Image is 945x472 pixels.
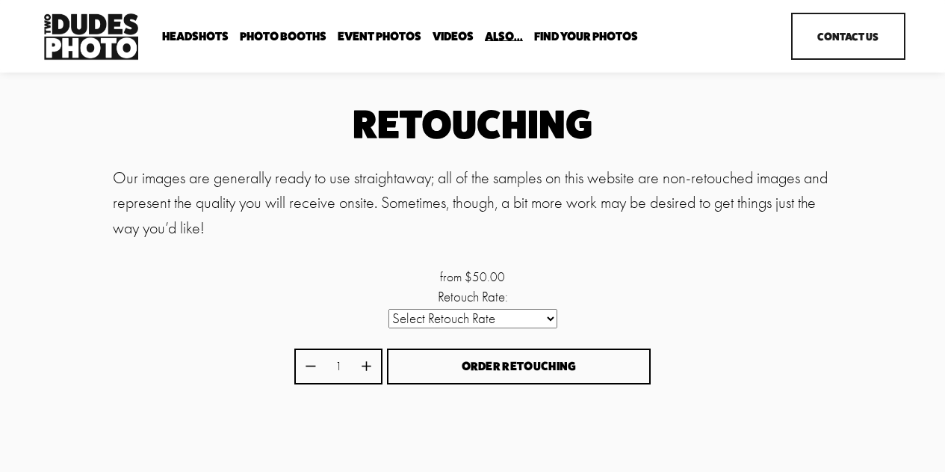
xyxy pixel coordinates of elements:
a: folder dropdown [534,29,638,43]
span: Photo Booths [240,31,326,43]
h1: Retouching [113,106,833,143]
span: Order Retouching [462,359,577,373]
a: folder dropdown [485,29,523,43]
button: Increase quantity by 1 [360,360,373,373]
p: Our images are generally ready to use straightaway; all of the samples on this website are non-re... [113,166,833,240]
span: Also... [485,31,523,43]
a: Contact Us [791,13,905,60]
select: Select Retouch Rate [388,309,557,328]
div: from $50.00 [294,267,650,286]
label: Retouch Rate: [294,286,650,308]
button: Order Retouching [387,349,650,385]
a: Event Photos [338,29,421,43]
span: Headshots [162,31,229,43]
a: Videos [433,29,474,43]
img: Two Dudes Photo | Headshots, Portraits &amp; Photo Booths [40,10,143,64]
button: Decrease quantity by 1 [304,360,317,373]
a: folder dropdown [240,29,326,43]
div: Quantity [294,349,382,384]
a: folder dropdown [162,29,229,43]
span: Find Your Photos [534,31,638,43]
